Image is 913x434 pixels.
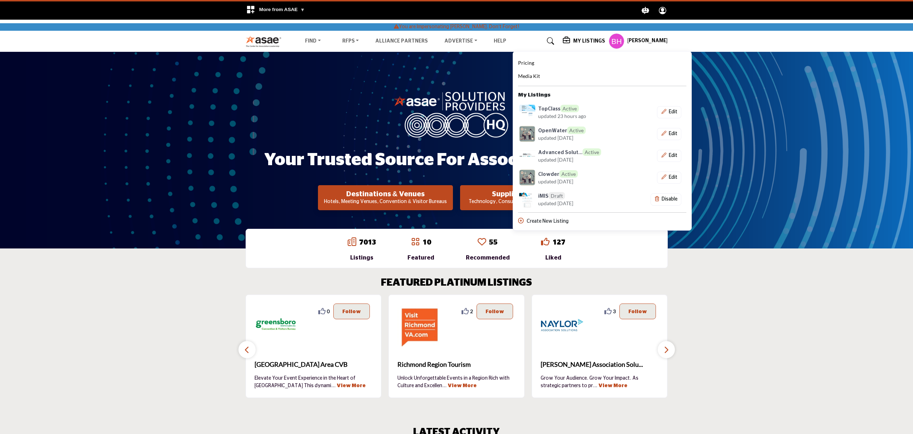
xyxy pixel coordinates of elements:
img: topclass logo [519,104,535,120]
span: updated [DATE] [538,178,573,185]
a: Go to Recommended [478,237,486,247]
a: Link for company listing with specific URL [518,191,616,207]
div: Liked [541,253,565,262]
h6: TopClass [538,105,579,112]
span: Active [583,148,601,156]
p: Unlock Unforgettable Events in a Region Rich with Culture and Excellen [397,375,516,389]
button: Show hide supplier dropdown [609,33,624,49]
h5: My Listings [573,38,605,44]
button: Delete company listing [651,193,681,206]
h1: Your Trusted Source for Association Solutions [264,149,649,171]
a: Find [300,36,326,46]
a: Go to Featured [411,237,420,247]
span: More from ASAE [259,7,305,12]
span: Active [559,170,578,178]
a: RFPs [337,36,364,46]
a: Media Kit [518,72,540,81]
button: Suppliers & Services Technology, Consultants, and Professional Services [460,185,595,210]
h6: Clowder [538,170,578,178]
a: Help [494,39,506,44]
button: Follow [333,304,370,319]
span: 2 [470,307,473,315]
a: clowder logo ClowderActive updated [DATE] [518,169,616,186]
a: View More [598,383,627,388]
img: Supplier company logo [519,191,535,207]
p: Follow [486,307,504,315]
div: More from ASAE [242,1,309,20]
div: Recommended [466,253,510,262]
span: Richmond Region Tourism [397,360,516,369]
p: Follow [628,307,647,315]
b: Naylor Association Solutions [541,355,659,374]
span: updated [DATE] [538,134,573,142]
span: Active [560,105,579,112]
span: Draft [549,192,565,199]
span: [GEOGRAPHIC_DATA] Area CVB [255,360,373,369]
a: Alliance Partners [375,39,428,44]
button: Follow [619,304,656,319]
img: image [394,90,519,137]
img: Greensboro Area CVB [255,304,298,346]
div: Basic outlined example [657,106,681,118]
img: openwater logo [519,126,535,142]
div: My Listings [563,37,605,45]
button: Show Company Details With Edit Page [657,106,681,118]
p: Grow Your Audience. Grow Your Impact. As strategic partners to pr [541,375,659,389]
p: Hotels, Meeting Venues, Convention & Visitor Bureaus [320,198,451,206]
span: 0 [327,307,330,315]
b: Greensboro Area CVB [255,355,373,374]
img: Naylor Association Solutions [541,304,584,346]
div: Basic outlined example [657,172,681,184]
a: Richmond Region Tourism [397,355,516,374]
div: My Listings [513,51,692,231]
h6: iMIS [538,192,565,199]
div: Basic outlined example [657,150,681,162]
a: 7013 [359,239,376,246]
span: ... [593,383,597,388]
p: Technology, Consultants, and Professional Services [462,198,593,206]
a: Advertise [439,36,482,46]
i: Go to Liked [541,237,550,246]
span: Media Kit [518,73,540,79]
h2: Destinations & Venues [320,190,451,198]
b: My Listings [518,91,551,99]
a: 55 [489,239,498,246]
a: 10 [422,239,431,246]
span: updated [DATE] [538,156,573,163]
a: Pricing [518,59,534,68]
span: Pricing [518,60,534,66]
h6: OpenWater [538,127,586,134]
span: updated [DATE] [538,199,573,207]
button: Show Company Details With Edit Page [657,128,681,140]
span: ... [442,383,446,388]
h5: [PERSON_NAME] [627,38,668,45]
img: Site Logo [246,35,285,47]
a: View More [337,383,366,388]
a: 127 [552,239,565,246]
span: [PERSON_NAME] Association Solu... [541,360,659,369]
img: clowder logo [519,169,535,186]
a: [PERSON_NAME] Association Solu... [541,355,659,374]
a: [GEOGRAPHIC_DATA] Area CVB [255,355,373,374]
h2: FEATURED PLATINUM LISTINGS [381,277,532,289]
button: Show Company Details With Edit Page [657,172,681,184]
h2: Suppliers & Services [462,190,593,198]
span: Active [567,127,586,134]
button: Follow [477,304,513,319]
button: Show Company Details With Edit Page [657,150,681,162]
p: Follow [342,307,361,315]
div: Listings [348,253,376,262]
span: 3 [613,307,616,315]
a: advanced-solutions-international logo Advanced Solut...Active updated [DATE] [518,148,616,164]
a: View More [448,383,477,388]
img: advanced-solutions-international logo [519,148,535,164]
p: Elevate Your Event Experience in the Heart of [GEOGRAPHIC_DATA] This dynami [255,375,373,389]
div: Featured [407,253,434,262]
div: Create New Listing [518,218,686,225]
a: topclass logo TopClassActive updated 23 hours ago [518,104,616,120]
h6: Advanced Solutions International, ASI [538,148,601,156]
img: Richmond Region Tourism [397,304,440,346]
button: Destinations & Venues Hotels, Meeting Venues, Convention & Visitor Bureaus [318,185,453,210]
a: Search [540,35,559,47]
